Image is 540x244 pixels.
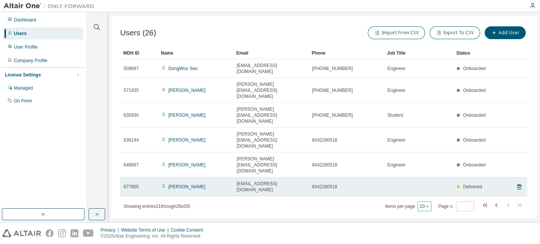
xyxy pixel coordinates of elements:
[312,87,353,93] span: [PHONE_NUMBER]
[2,229,41,237] img: altair_logo.svg
[83,229,94,237] img: youtube.svg
[312,112,353,118] span: [PHONE_NUMBER]
[430,26,480,39] button: Export To CSV
[161,47,230,59] div: Name
[237,131,305,149] span: [PERSON_NAME][EMAIL_ADDRESS][DOMAIN_NAME]
[387,162,405,168] span: Engineer
[463,184,482,189] span: Delivered
[14,44,38,50] div: User Profile
[5,72,41,78] div: License Settings
[14,98,32,104] div: On Prem
[14,85,33,91] div: Managed
[312,47,381,59] div: Phone
[46,229,54,237] img: facebook.svg
[485,26,526,39] button: Add User
[463,66,486,71] span: Onboarded
[419,203,430,209] button: 20
[124,66,139,72] span: 509697
[123,47,155,59] div: MDH ID
[124,184,139,190] span: 677805
[385,201,431,211] span: Items per page
[101,227,121,233] div: Privacy
[387,47,450,59] div: Job Title
[70,229,78,237] img: linkedin.svg
[58,229,66,237] img: instagram.svg
[120,29,156,37] span: Users (26)
[168,137,206,143] a: [PERSON_NAME]
[463,162,486,168] span: Onboarded
[168,66,198,71] a: DongWoo Seo
[387,87,405,93] span: Engineer
[124,162,139,168] span: 648897
[463,137,486,143] span: Onboarded
[4,2,98,10] img: Altair One
[14,58,47,64] div: Company Profile
[463,113,486,118] span: Onboarded
[456,47,488,59] div: Status
[236,47,306,59] div: Email
[124,112,139,118] span: 635930
[387,66,405,72] span: Engineer
[124,87,139,93] span: 571935
[14,30,26,37] div: Users
[312,162,337,168] span: 6042280518
[312,184,337,190] span: 6042280518
[237,106,305,124] span: [PERSON_NAME][EMAIL_ADDRESS][DOMAIN_NAME]
[168,113,206,118] a: [PERSON_NAME]
[237,156,305,174] span: [PERSON_NAME][EMAIL_ADDRESS][DOMAIN_NAME]
[237,63,305,75] span: [EMAIL_ADDRESS][DOMAIN_NAME]
[312,137,337,143] span: 6042280518
[312,66,353,72] span: [PHONE_NUMBER]
[14,17,36,23] div: Dashboard
[368,26,425,39] button: Import From CSV
[237,81,305,99] span: [PERSON_NAME][EMAIL_ADDRESS][DOMAIN_NAME]
[124,204,190,209] span: Showing entries 21 through 26 of 26
[124,137,139,143] span: 639144
[237,181,305,193] span: [EMAIL_ADDRESS][DOMAIN_NAME]
[387,112,403,118] span: Student
[121,227,171,233] div: Website Terms of Use
[387,137,405,143] span: Engineer
[168,184,206,189] a: [PERSON_NAME]
[101,233,208,239] p: © 2025 Altair Engineering, Inc. All Rights Reserved.
[463,88,486,93] span: Onboarded
[168,88,206,93] a: [PERSON_NAME]
[171,227,207,233] div: Cookie Consent
[438,201,474,211] span: Page n.
[168,162,206,168] a: [PERSON_NAME]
